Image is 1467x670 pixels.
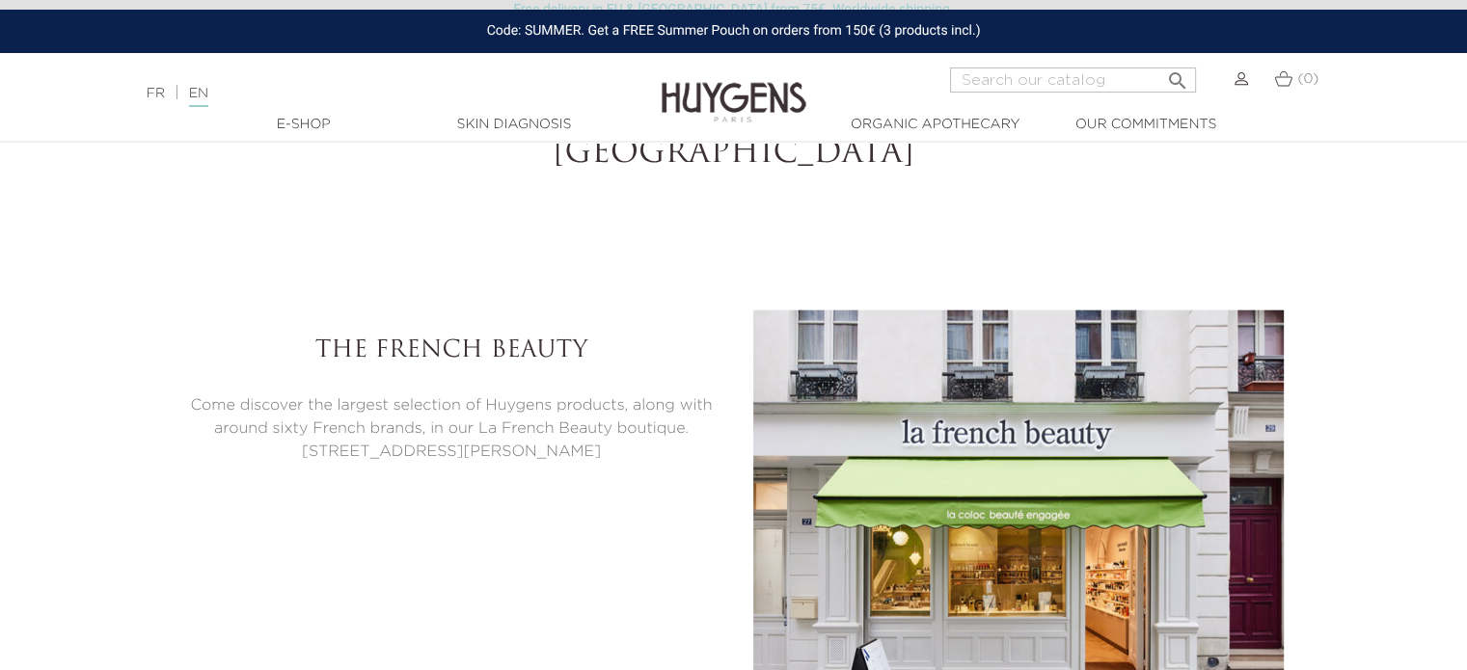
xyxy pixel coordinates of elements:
a: E-Shop [207,115,400,135]
a: Our commitments [1049,115,1242,135]
span: (0) [1297,72,1318,86]
i:  [1165,64,1188,87]
h2: [GEOGRAPHIC_DATA] [199,136,1269,173]
a: Organic Apothecary [839,115,1032,135]
p: Come discover the largest selection of Huygens products, along with around sixty French brands, i... [184,394,720,441]
a: Skin Diagnosis [418,115,611,135]
div: | [137,82,597,105]
img: Huygens [662,51,806,125]
input: Search [950,67,1196,93]
a: FR [147,87,165,100]
h3: The French Beauty [184,337,720,365]
button:  [1159,62,1194,88]
p: [STREET_ADDRESS][PERSON_NAME] [184,441,720,464]
a: EN [189,87,208,107]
